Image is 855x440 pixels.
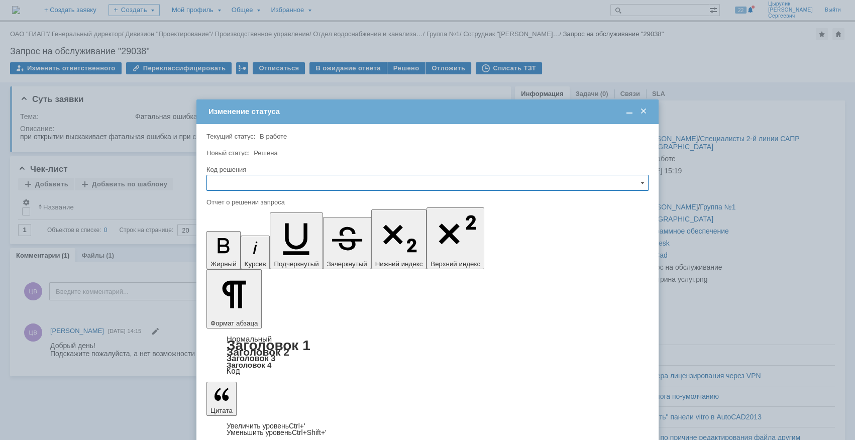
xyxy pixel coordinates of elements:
[323,217,371,269] button: Зачеркнутый
[327,260,367,268] span: Зачеркнутый
[206,149,250,157] label: Новый статус:
[227,335,272,343] a: Нормальный
[431,260,480,268] span: Верхний индекс
[227,361,271,369] a: Заголовок 4
[624,107,634,116] span: Свернуть (Ctrl + M)
[375,260,423,268] span: Нижний индекс
[206,133,255,140] label: Текущий статус:
[206,269,262,328] button: Формат абзаца
[227,422,305,430] a: Increase
[254,149,277,157] span: Решена
[260,133,287,140] span: В работе
[426,207,484,269] button: Верхний индекс
[638,107,649,116] span: Закрыть
[227,367,240,376] a: Код
[206,382,237,416] button: Цитата
[274,260,318,268] span: Подчеркнутый
[227,354,275,363] a: Заголовок 3
[245,260,266,268] span: Курсив
[371,209,427,269] button: Нижний индекс
[241,236,270,269] button: Курсив
[227,428,327,436] a: Decrease
[292,428,327,436] span: Ctrl+Shift+'
[208,107,649,116] div: Изменение статуса
[210,260,237,268] span: Жирный
[227,338,310,353] a: Заголовок 1
[270,212,323,269] button: Подчеркнутый
[206,423,649,436] div: Цитата
[206,199,647,205] div: Отчет о решении запроса
[289,422,305,430] span: Ctrl+'
[210,319,258,327] span: Формат абзаца
[227,346,289,358] a: Заголовок 2
[206,231,241,269] button: Жирный
[206,166,647,173] div: Код решения
[206,336,649,375] div: Формат абзаца
[210,407,233,414] span: Цитата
